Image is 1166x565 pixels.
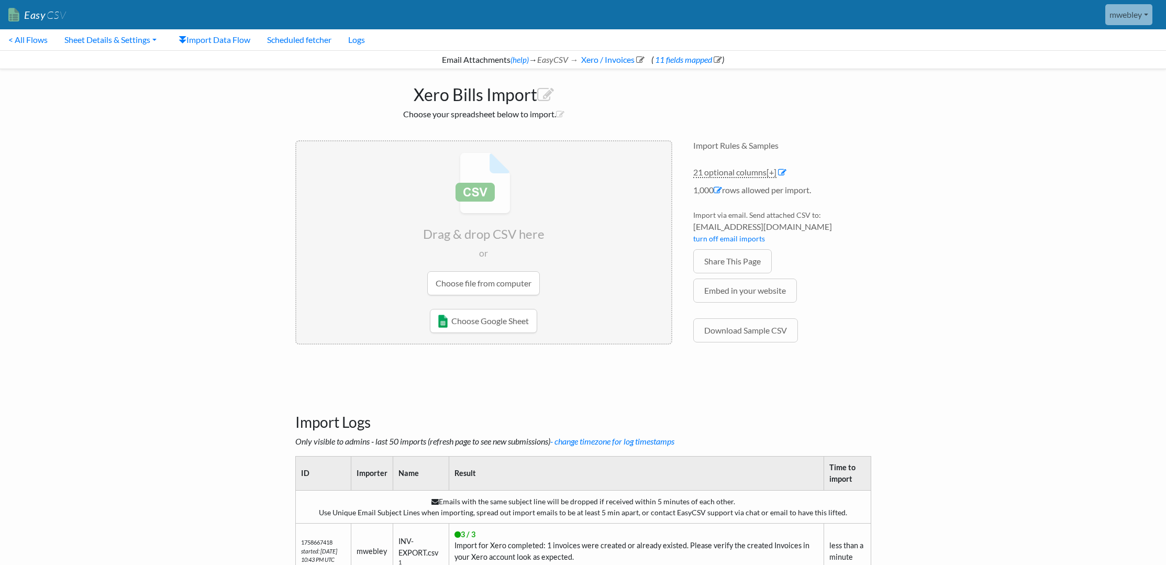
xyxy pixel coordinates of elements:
[301,548,337,563] i: started: [DATE] 10:43 PM UTC
[340,29,373,50] a: Logs
[295,436,674,446] i: Only visible to admins - last 50 imports (refresh page to see new submissions)
[693,279,797,303] a: Embed in your website
[449,457,824,490] th: Result
[550,436,674,446] a: - change timezone for log timestamps
[653,54,722,64] a: 11 fields mapped
[580,54,645,64] a: Xero / Invoices
[430,309,537,333] a: Choose Google Sheet
[537,54,578,64] i: EasyCSV →
[693,209,871,249] li: Import via email. Send attached CSV to:
[1105,4,1152,25] a: mwebley
[295,490,871,523] td: Emails with the same subject line will be dropped if received within 5 minutes of each other. Use...
[510,55,529,64] a: (help)
[824,457,871,490] th: Time to import
[393,457,449,490] th: Name
[651,54,724,64] span: ( )
[767,167,776,177] span: [+]
[295,457,351,490] th: ID
[295,80,672,105] h1: Xero Bills Import
[693,249,772,273] a: Share This Page
[454,530,475,539] span: 3 / 3
[693,318,798,342] a: Download Sample CSV
[693,184,871,202] li: 1,000 rows allowed per import.
[46,8,66,21] span: CSV
[259,29,340,50] a: Scheduled fetcher
[693,234,765,243] a: turn off email imports
[693,167,776,178] a: 21 optional columns[+]
[693,140,871,150] h4: Import Rules & Samples
[295,387,871,431] h3: Import Logs
[693,220,871,233] span: [EMAIL_ADDRESS][DOMAIN_NAME]
[8,4,66,26] a: EasyCSV
[170,29,259,50] a: Import Data Flow
[295,109,672,119] h2: Choose your spreadsheet below to import.
[351,457,393,490] th: Importer
[56,29,165,50] a: Sheet Details & Settings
